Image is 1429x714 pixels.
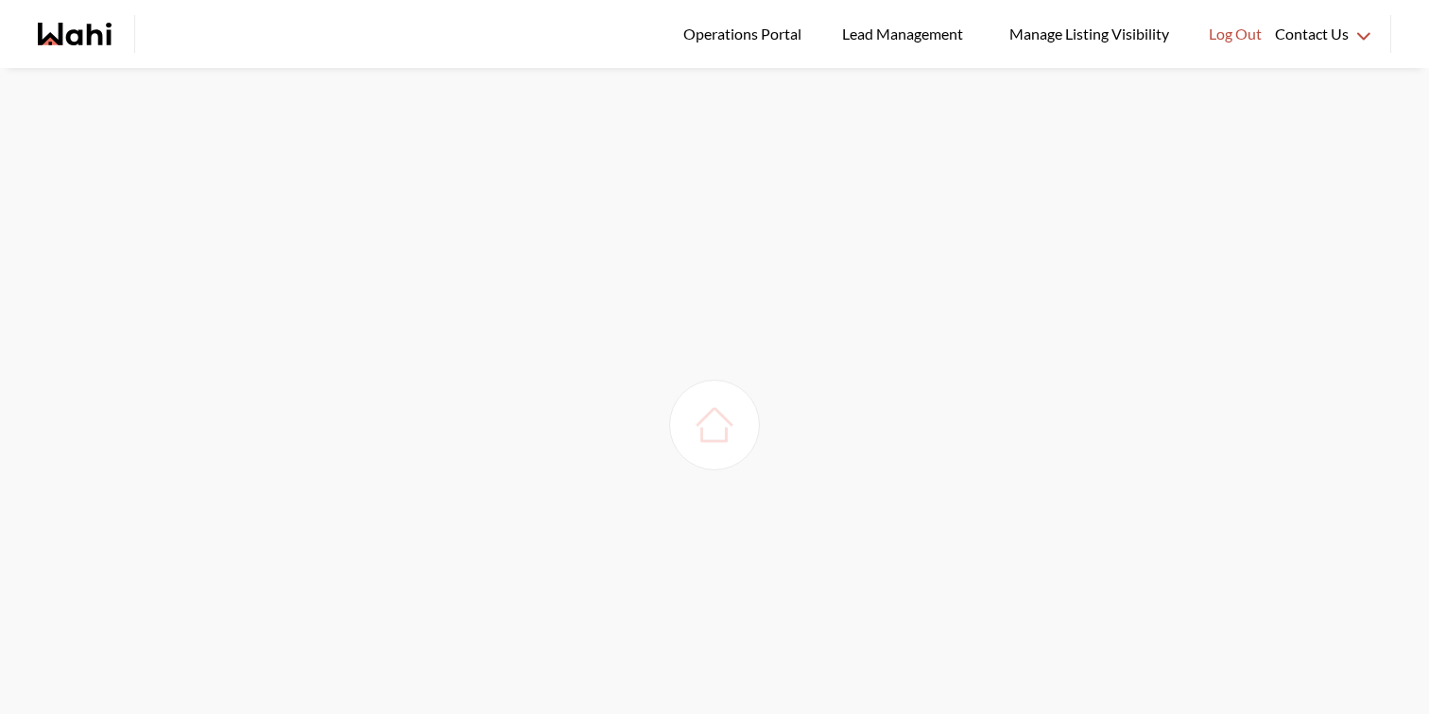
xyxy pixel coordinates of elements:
span: Log Out [1209,22,1262,46]
a: Wahi homepage [38,23,112,45]
span: Manage Listing Visibility [1004,22,1175,46]
img: loading house image [688,399,741,451]
span: Operations Portal [683,22,808,46]
span: Lead Management [842,22,970,46]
